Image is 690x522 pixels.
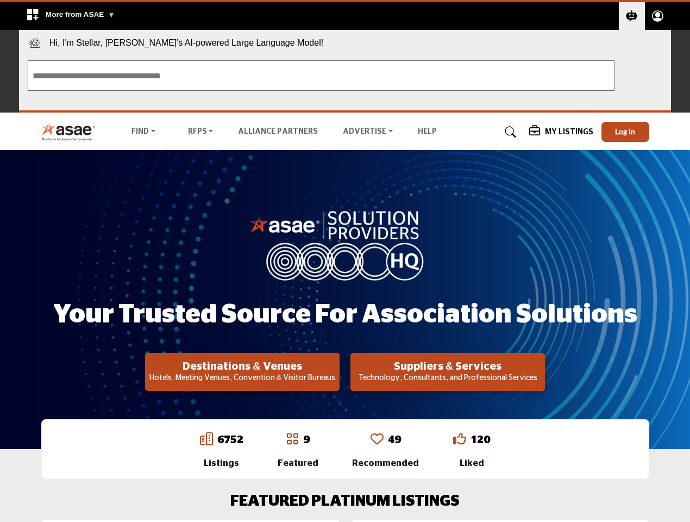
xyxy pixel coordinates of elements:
[46,10,115,18] span: More from ASAE
[354,360,542,373] h2: Suppliers & Services
[28,34,45,52] img: Stellar LLM chatbot icon
[148,360,336,373] h2: Destinations & Venues
[180,125,221,140] a: RFPs
[494,123,523,141] a: Search
[53,298,637,332] h1: Your Trusted Source for Association Solutions
[601,122,649,142] button: Log In
[388,434,401,445] a: 49
[418,128,437,135] a: Help
[238,128,318,135] a: Alliance Partners
[286,432,299,448] a: Go to Featured
[124,125,163,140] a: Find
[303,434,310,445] a: 9
[545,127,593,137] h5: My Listings
[352,457,419,470] div: Recommended
[145,353,340,391] button: Destinations & Venues Hotels, Meeting Venues, Convention & Visitor Bureaus
[350,353,545,391] button: Suppliers & Services Technology, Consultants, and Professional Services
[200,457,243,470] div: Listings
[278,457,318,470] div: Featured
[615,127,635,136] span: Log In
[217,434,243,445] a: 6752
[230,493,460,511] h2: FEATURED PLATINUM LISTINGS
[371,432,384,448] a: Go to Recommended
[19,2,122,30] div: More from ASAE
[453,432,466,445] i: Go to Liked
[148,373,336,384] p: Hotels, Meeting Venues, Convention & Visitor Bureaus
[335,125,400,140] a: Advertise
[250,208,440,280] img: image
[453,457,490,470] div: Liked
[354,373,542,384] p: Technology, Consultants, and Professional Services
[45,38,323,47] span: Hi, I'm Stellar, [PERSON_NAME]'s AI-powered Large Language Model!
[529,126,593,139] div: My Listings
[471,434,490,445] a: 120
[41,123,102,141] img: Site Logo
